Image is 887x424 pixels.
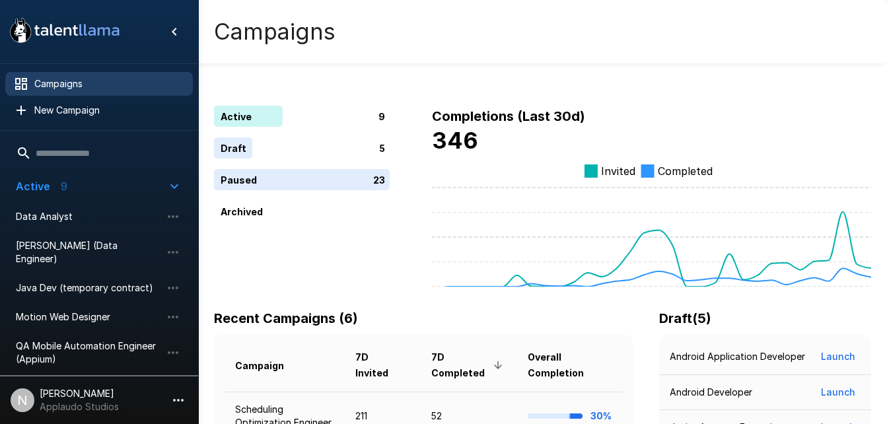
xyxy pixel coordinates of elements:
button: Launch [816,380,861,405]
span: 7D Invited [355,349,410,381]
b: Completions (Last 30d) [432,108,585,124]
b: Draft ( 5 ) [659,310,711,326]
p: 23 [373,173,385,187]
p: 5 [379,141,385,155]
span: 7D Completed [431,349,507,381]
h4: Campaigns [214,18,336,46]
button: Launch [816,345,861,369]
b: 30% [590,410,612,421]
b: 346 [432,127,478,154]
p: 9 [378,110,385,124]
span: Campaign [235,358,301,374]
p: Android Developer [670,386,752,399]
p: Android Application Developer [670,350,805,363]
span: Overall Completion [528,349,612,381]
b: Recent Campaigns (6) [214,310,358,326]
